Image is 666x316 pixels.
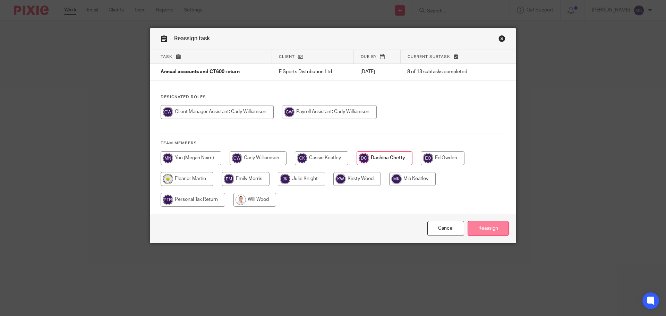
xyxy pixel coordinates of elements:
span: Current subtask [408,55,450,59]
span: Reassign task [174,36,210,41]
a: Close this dialog window [498,35,505,44]
h4: Designated Roles [161,94,505,100]
p: E Sports Distribution Ltd [279,68,347,75]
a: Close this dialog window [427,221,464,236]
span: Task [161,55,172,59]
span: Annual accounts and CT600 return [161,70,240,75]
p: [DATE] [360,68,393,75]
td: 8 of 13 subtasks completed [400,64,490,80]
h4: Team members [161,140,505,146]
input: Reassign [468,221,509,236]
span: Due by [361,55,377,59]
span: Client [279,55,295,59]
